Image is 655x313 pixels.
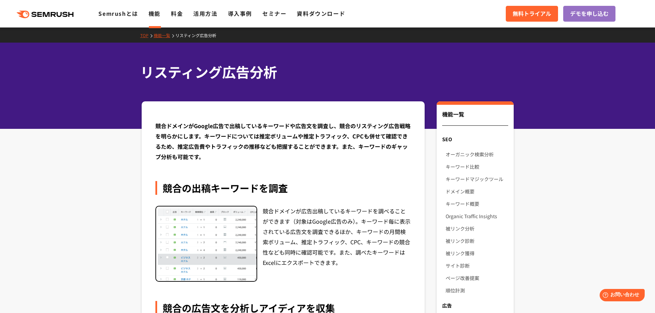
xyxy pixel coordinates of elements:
h1: リスティング広告分析 [140,62,508,82]
a: キーワード比較 [446,160,508,173]
a: 被リンク分析 [446,222,508,235]
div: 広告 [437,299,513,312]
a: セミナー [262,9,286,18]
span: デモを申し込む [570,9,609,18]
a: 被リンク診断 [446,235,508,247]
div: 競合の出稿キーワードを調査 [155,181,411,195]
a: サイト診断 [446,259,508,272]
a: 機能 [149,9,161,18]
a: ドメイン概要 [446,185,508,198]
a: 被リンク獲得 [446,247,508,259]
a: ページ改善提案 [446,272,508,284]
a: リスティング広告分析 [175,32,221,38]
a: デモを申し込む [563,6,615,22]
a: キーワード概要 [446,198,508,210]
div: SEO [437,133,513,145]
a: キーワードマジックツール [446,173,508,185]
div: 競合ドメインが広告出稿しているキーワードを調べることができます（対象はGoogle広告のみ）。キーワード毎に表示されている広告文を調査できるほか、キーワードの月間検索ボリューム、推定トラフィック... [263,206,411,282]
a: TOP [140,32,154,38]
a: Organic Traffic Insights [446,210,508,222]
a: オーガニック検索分析 [446,148,508,160]
a: 順位計測 [446,284,508,297]
a: 料金 [171,9,183,18]
a: 無料トライアル [506,6,558,22]
a: Semrushとは [98,9,138,18]
a: 資料ダウンロード [297,9,345,18]
a: 導入事例 [228,9,252,18]
a: 活用方法 [193,9,217,18]
span: 無料トライアル [513,9,551,18]
iframe: Help widget launcher [594,286,647,305]
div: 機能一覧 [442,110,508,126]
img: リスティング広告分析 キーワード [156,206,256,281]
div: 競合ドメインがGoogle広告で出稿しているキーワードや広告文を調査し、競合のリスティング広告戦略を明らかにします。キーワードについては推定ボリュームや推定トラフィック、CPCも併せて確認できる... [155,121,411,162]
a: 機能一覧 [154,32,175,38]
